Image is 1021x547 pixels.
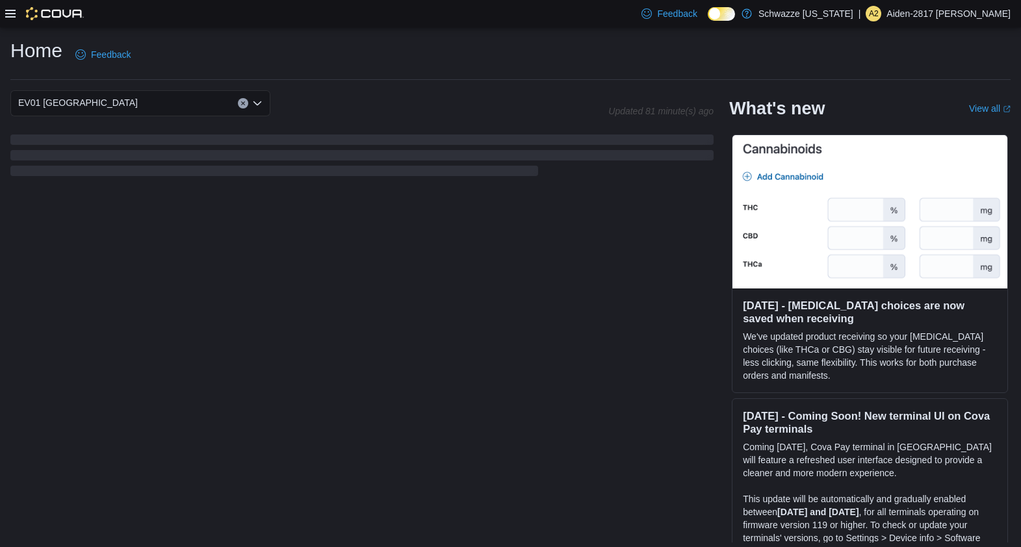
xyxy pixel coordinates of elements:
span: Loading [10,137,714,179]
div: Aiden-2817 Cano [866,6,881,21]
p: We've updated product receiving so your [MEDICAL_DATA] choices (like THCa or CBG) stay visible fo... [743,330,997,382]
span: A2 [869,6,879,21]
strong: [DATE] and [DATE] [777,507,859,517]
span: Feedback [91,48,131,61]
svg: External link [1003,105,1011,113]
input: Dark Mode [708,7,735,21]
h2: What's new [729,98,825,119]
a: View allExternal link [969,103,1011,114]
img: Cova [26,7,84,20]
span: Feedback [657,7,697,20]
a: Feedback [70,42,136,68]
p: | [859,6,861,21]
h1: Home [10,38,62,64]
p: Schwazze [US_STATE] [758,6,853,21]
h3: [DATE] - Coming Soon! New terminal UI on Cova Pay terminals [743,409,997,435]
p: Aiden-2817 [PERSON_NAME] [886,6,1011,21]
p: Coming [DATE], Cova Pay terminal in [GEOGRAPHIC_DATA] will feature a refreshed user interface des... [743,440,997,479]
button: Clear input [238,98,248,108]
p: Updated 81 minute(s) ago [608,106,714,116]
button: Open list of options [252,98,263,108]
a: Feedback [636,1,702,27]
h3: [DATE] - [MEDICAL_DATA] choices are now saved when receiving [743,299,997,325]
span: EV01 [GEOGRAPHIC_DATA] [18,95,138,110]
